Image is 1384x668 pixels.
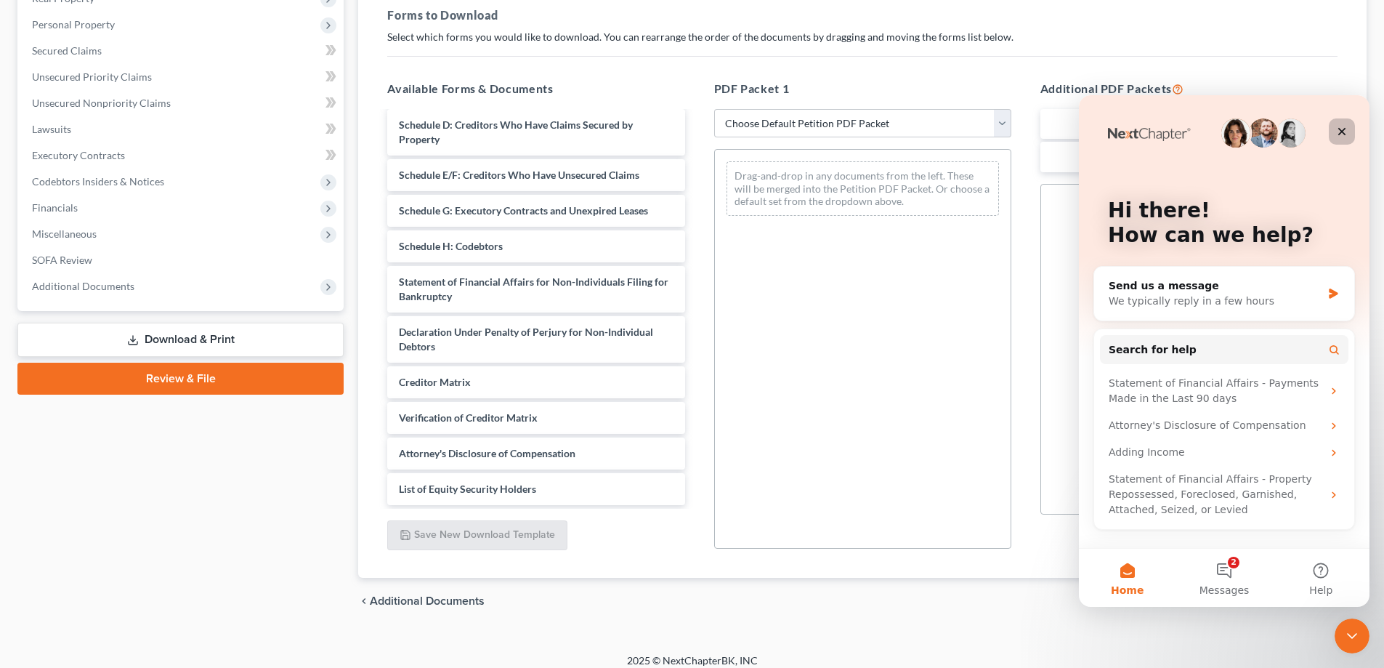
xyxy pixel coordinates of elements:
span: Financials [32,201,78,214]
a: Lawsuits [20,116,344,142]
span: Schedule D: Creditors Who Have Claims Secured by Property [399,118,633,145]
span: Statement of Financial Affairs for Non-Individuals Filing for Bankruptcy [399,275,668,302]
a: SOFA Review [20,247,344,273]
iframe: Intercom live chat [1079,95,1369,607]
button: Add Creditor Matrix Text File [1040,109,1338,140]
a: chevron_left Additional Documents [358,595,485,607]
a: Executory Contracts [20,142,344,169]
span: SOFA Review [32,254,92,266]
span: Miscellaneous [32,228,97,240]
span: Additional Documents [370,595,485,607]
a: Review & File [17,363,344,395]
i: chevron_left [358,595,370,607]
span: Schedule H: Codebtors [399,240,503,252]
span: Unsecured Priority Claims [32,71,152,83]
span: Additional Documents [32,280,134,292]
a: Download & Print [17,323,344,357]
a: Secured Claims [20,38,344,64]
span: Attorney's Disclosure of Compensation [399,447,575,459]
p: Select which forms you would like to download. You can rearrange the order of the documents by dr... [387,30,1338,44]
span: Download [1303,595,1355,607]
h5: Forms to Download [387,7,1338,24]
span: Verification of Creditor Matrix [399,411,538,424]
a: Unsecured Priority Claims [20,64,344,90]
span: Unsecured Nonpriority Claims [32,97,171,109]
span: List of Equity Security Holders [399,483,536,495]
h5: PDF Packet 1 [714,80,1011,97]
span: Secured Claims [32,44,102,57]
iframe: Intercom live chat [1335,619,1369,653]
span: Schedule E/F: Creditors Who Have Unsecured Claims [399,169,639,181]
a: Unsecured Nonpriority Claims [20,90,344,116]
span: Executory Contracts [32,149,125,161]
span: Personal Property [32,18,115,31]
button: Download chevron_right [1303,595,1367,607]
h5: Available Forms & Documents [387,80,684,97]
span: Creditor Matrix [399,376,471,388]
button: Add Additional PDF Packets [1040,142,1338,172]
h5: Additional PDF Packets [1040,80,1338,97]
span: Codebtors Insiders & Notices [32,175,164,188]
div: Drag-and-drop in any documents from the left. These will be merged into the Petition PDF Packet. ... [727,161,999,216]
span: Schedule G: Executory Contracts and Unexpired Leases [399,204,648,217]
button: Save New Download Template [387,520,567,551]
span: Lawsuits [32,123,71,135]
span: Declaration Under Penalty of Perjury for Non-Individual Debtors [399,326,653,353]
